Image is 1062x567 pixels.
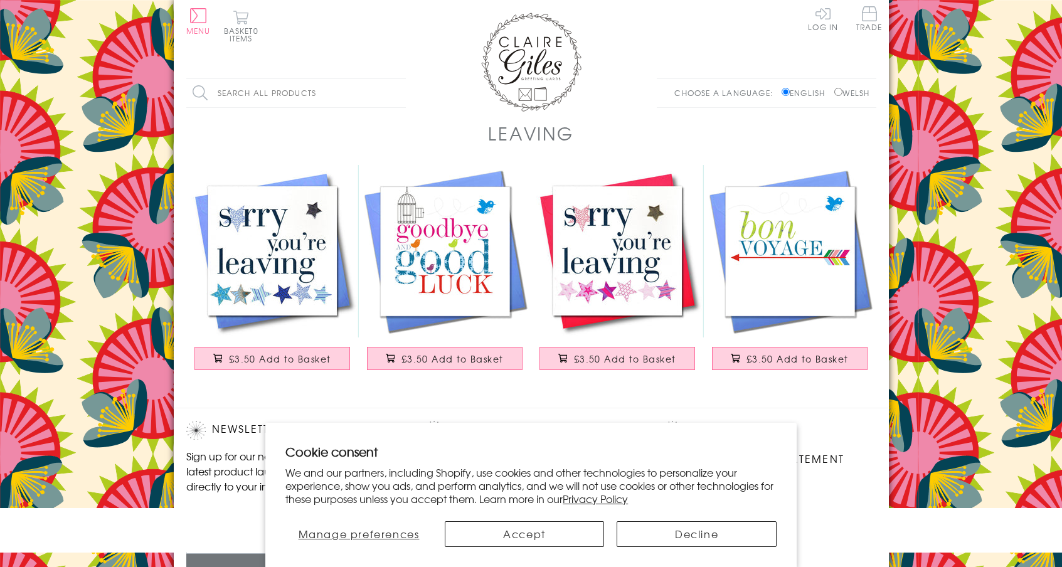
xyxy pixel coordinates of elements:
button: £3.50 Add to Basket [712,347,868,370]
a: Good Luck Leaving Card, Arrow and Bird, Bon Voyage £3.50 Add to Basket [704,165,876,383]
label: English [782,87,831,98]
h2: Cookie consent [285,443,777,460]
button: Menu [186,8,211,34]
a: Privacy Policy [688,421,788,438]
a: Good Luck Card, Sorry You're Leaving Pink, Embellished with a padded star £3.50 Add to Basket [531,165,704,383]
h2: Newsletter [186,421,400,440]
span: £3.50 Add to Basket [746,352,849,365]
img: Good Luck Card, Sorry You're Leaving Pink, Embellished with a padded star [531,165,704,337]
img: Claire Giles Greetings Cards [481,13,581,112]
input: Welsh [834,88,842,96]
a: Trade [856,6,883,33]
span: Trade [856,6,883,31]
h1: Leaving [488,120,573,146]
input: Search all products [186,79,406,107]
a: Log In [808,6,838,31]
button: £3.50 Add to Basket [539,347,695,370]
span: 0 items [230,25,258,44]
button: Accept [445,521,604,547]
span: Manage preferences [299,526,420,541]
button: £3.50 Add to Basket [367,347,523,370]
a: Good Luck Card, Sorry You're Leaving Blue, Embellished with a padded star £3.50 Add to Basket [186,165,359,383]
input: Search [393,79,406,107]
img: Good Luck Leaving Card, Arrow and Bird, Bon Voyage [704,165,876,337]
label: Welsh [834,87,870,98]
button: £3.50 Add to Basket [194,347,350,370]
img: Good Luck Card, Sorry You're Leaving Blue, Embellished with a padded star [186,165,359,337]
img: Good Luck Leaving Card, Bird Card, Goodbye and Good Luck [359,165,531,337]
span: £3.50 Add to Basket [401,352,504,365]
h2: Follow Us [424,421,637,440]
span: £3.50 Add to Basket [574,352,676,365]
span: £3.50 Add to Basket [229,352,331,365]
a: Good Luck Leaving Card, Bird Card, Goodbye and Good Luck £3.50 Add to Basket [359,165,531,383]
p: Choose a language: [674,87,779,98]
button: Decline [617,521,776,547]
button: Manage preferences [285,521,432,547]
input: English [782,88,790,96]
p: We and our partners, including Shopify, use cookies and other technologies to personalize your ex... [285,466,777,505]
p: Sign up for our newsletter to receive the latest product launches, news and offers directly to yo... [186,448,400,494]
button: Basket0 items [224,10,258,42]
a: Privacy Policy [563,491,628,506]
span: Menu [186,25,211,36]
